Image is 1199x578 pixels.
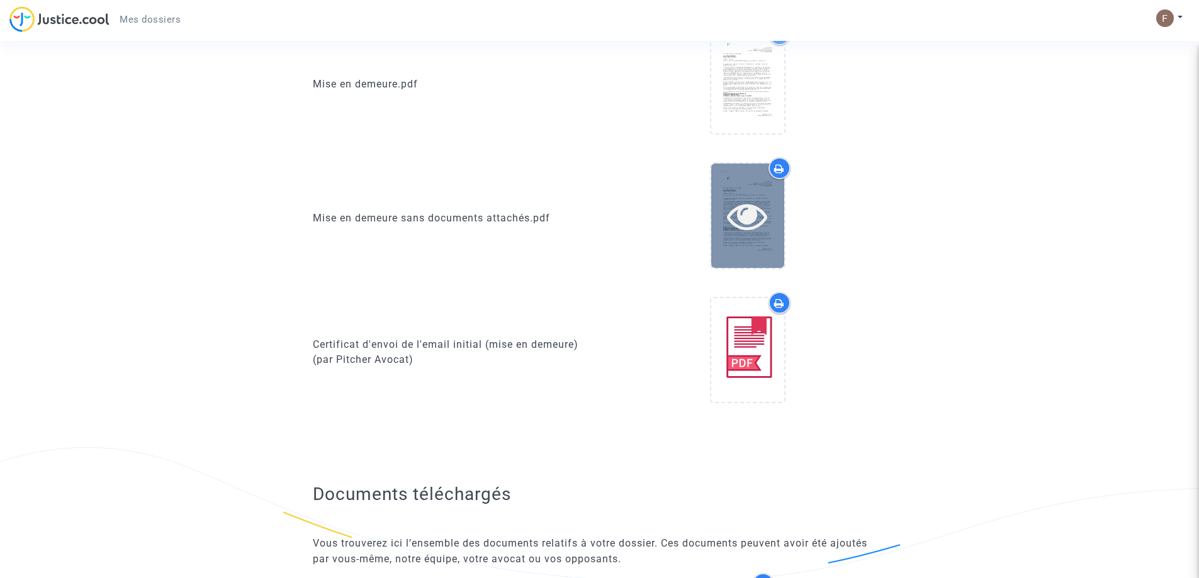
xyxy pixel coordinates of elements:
div: (par Pitcher Avocat) [313,352,590,367]
a: Mes dossiers [110,10,191,29]
div: Mise en demeure sans documents attachés.pdf [313,211,590,226]
span: Vous trouverez ici l’ensemble des documents relatifs à votre dossier. Ces documents peuvent avoir... [313,537,867,565]
div: Certificat d'envoi de l'email initial (mise en demeure) [313,337,590,352]
h2: Documents téléchargés [313,483,886,505]
div: Mise en demeure.pdf [313,77,590,92]
img: AATXAJzStZnij1z7pLwBVIXWK3YoNC_XgdSxs-cJRZpy=s96-c [1156,9,1174,27]
span: Mes dossiers [120,14,181,25]
img: jc-logo.svg [9,6,110,32]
